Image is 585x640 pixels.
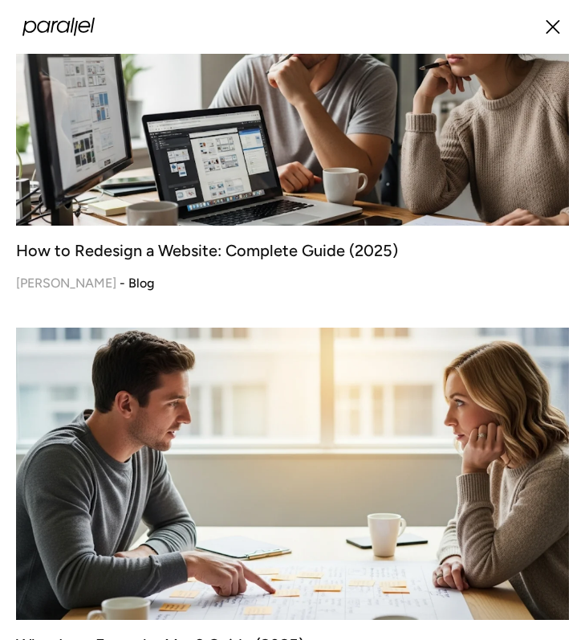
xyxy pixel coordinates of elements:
[120,272,154,296] div: - Blog
[543,13,563,41] div: menu
[16,272,116,296] div: [PERSON_NAME]
[16,238,569,263] div: How to Redesign a Website: Complete Guide (2025)
[22,18,95,36] a: home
